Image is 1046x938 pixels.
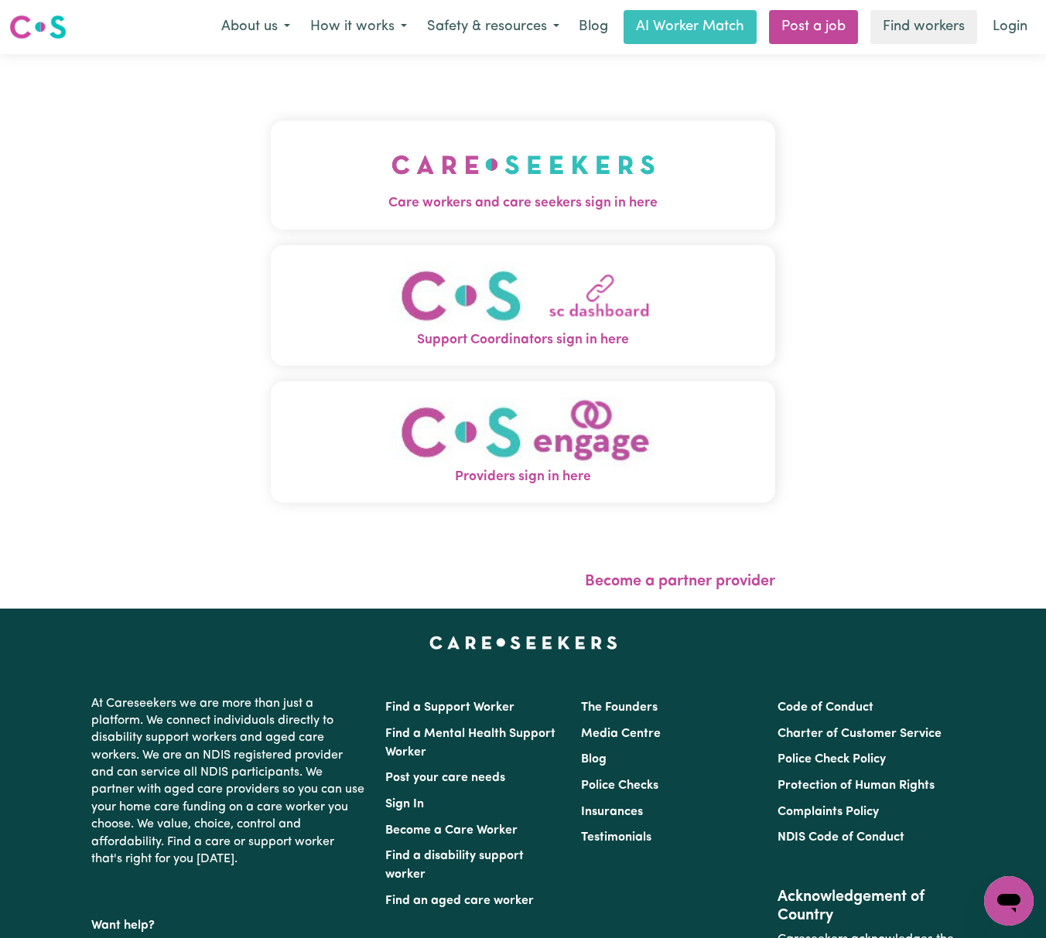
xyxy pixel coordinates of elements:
[271,381,775,503] button: Providers sign in here
[385,772,505,784] a: Post your care needs
[429,636,617,649] a: Careseekers home page
[91,911,367,934] p: Want help?
[581,701,658,714] a: The Founders
[300,11,417,43] button: How it works
[983,10,1037,44] a: Login
[581,728,661,740] a: Media Centre
[778,806,879,818] a: Complaints Policy
[385,798,424,810] a: Sign In
[9,13,67,41] img: Careseekers logo
[778,888,955,925] h2: Acknowledgement of Country
[271,467,775,487] span: Providers sign in here
[870,10,977,44] a: Find workers
[778,779,935,792] a: Protection of Human Rights
[581,831,651,844] a: Testimonials
[778,753,886,766] a: Police Check Policy
[778,728,942,740] a: Charter of Customer Service
[778,831,904,844] a: NDIS Code of Conduct
[211,11,300,43] button: About us
[385,728,555,759] a: Find a Mental Health Support Worker
[271,330,775,350] span: Support Coordinators sign in here
[271,193,775,213] span: Care workers and care seekers sign in here
[385,701,514,714] a: Find a Support Worker
[769,10,858,44] a: Post a job
[624,10,757,44] a: AI Worker Match
[9,9,67,45] a: Careseekers logo
[984,876,1034,926] iframe: Button to launch messaging window
[585,574,775,589] a: Become a partner provider
[417,11,569,43] button: Safety & resources
[385,895,534,907] a: Find an aged care worker
[271,245,775,367] button: Support Coordinators sign in here
[581,806,643,818] a: Insurances
[385,850,524,881] a: Find a disability support worker
[91,689,367,875] p: At Careseekers we are more than just a platform. We connect individuals directly to disability su...
[385,824,518,837] a: Become a Care Worker
[581,779,658,792] a: Police Checks
[569,10,617,44] a: Blog
[581,753,607,766] a: Blog
[271,121,775,229] button: Care workers and care seekers sign in here
[778,701,873,714] a: Code of Conduct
